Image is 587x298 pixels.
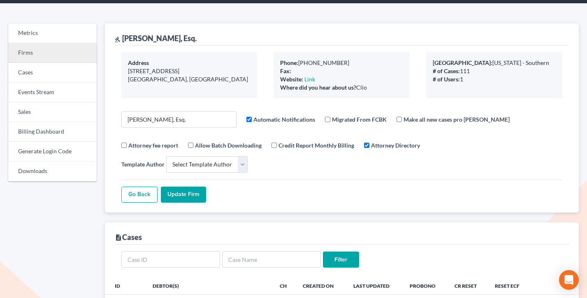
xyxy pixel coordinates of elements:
label: Automatic Notifications [253,115,315,124]
input: Case ID [121,251,220,268]
b: # of Cases: [433,67,460,74]
a: Metrics [8,23,97,43]
th: Reset ECF [488,278,531,294]
th: ID [105,278,146,294]
div: [US_STATE] - Southern [433,59,556,67]
b: Website: [280,76,303,83]
a: Cases [8,63,97,83]
label: Attorney fee report [128,141,178,150]
input: Case Name [222,251,321,268]
div: [STREET_ADDRESS] [128,67,251,75]
a: Generate Login Code [8,142,97,162]
th: Created On [296,278,346,294]
th: CR Reset [448,278,488,294]
div: Cases [115,232,142,242]
div: 1 [433,75,556,83]
b: Phone: [280,59,298,66]
div: [PERSON_NAME], Esq. [115,33,197,43]
a: Downloads [8,162,97,181]
input: Update Firm [161,187,206,203]
b: Address [128,59,149,66]
th: Last Updated [347,278,403,294]
label: Credit Report Monthly Billing [278,141,354,150]
a: Sales [8,102,97,122]
label: Make all new cases pro [PERSON_NAME] [404,115,510,124]
b: Fax: [280,67,291,74]
div: [PHONE_NUMBER] [280,59,403,67]
label: Template Author [121,160,165,169]
label: Migrated From FCBK [332,115,387,124]
th: Ch [273,278,296,294]
a: Link [304,76,315,83]
div: 111 [433,67,556,75]
a: Billing Dashboard [8,122,97,142]
input: Filter [323,252,359,268]
th: ProBono [403,278,448,294]
a: Go Back [121,187,158,203]
div: [GEOGRAPHIC_DATA], [GEOGRAPHIC_DATA] [128,75,251,83]
a: Firms [8,43,97,63]
b: [GEOGRAPHIC_DATA]: [433,59,492,66]
b: # of Users: [433,76,460,83]
th: Debtor(s) [146,278,273,294]
div: Clio [280,83,403,92]
b: Where did you hear about us? [280,84,356,91]
label: Allow Batch Downloading [195,141,262,150]
i: description [115,234,122,241]
a: Events Stream [8,83,97,102]
i: gavel [115,37,121,42]
label: Attorney Directory [371,141,420,150]
div: Open Intercom Messenger [559,270,579,290]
